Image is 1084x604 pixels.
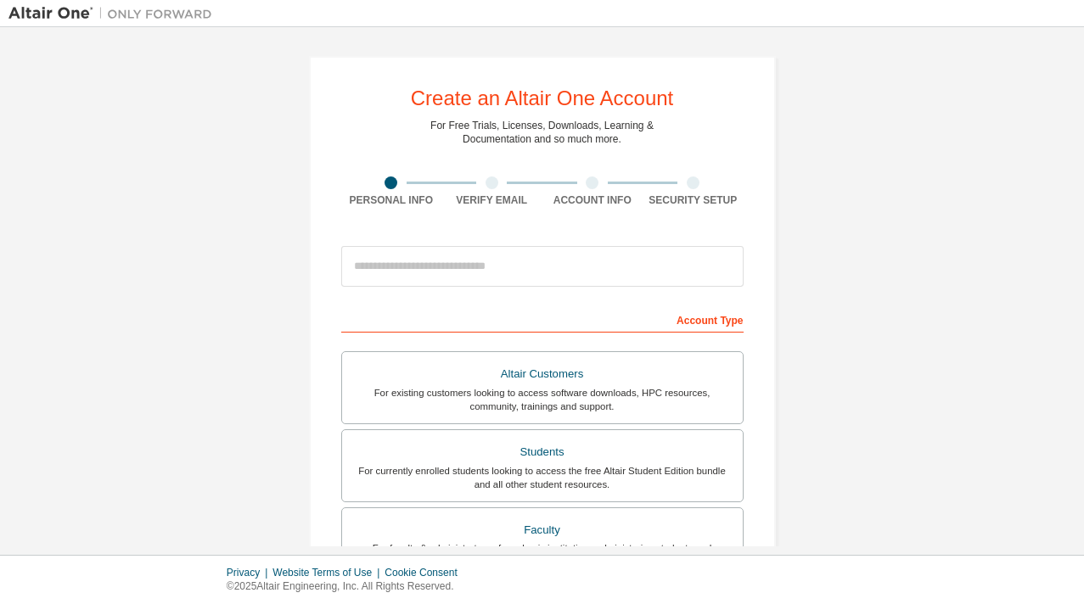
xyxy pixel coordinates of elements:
[341,193,442,207] div: Personal Info
[352,541,733,568] div: For faculty & administrators of academic institutions administering students and accessing softwa...
[352,440,733,464] div: Students
[441,193,542,207] div: Verify Email
[352,386,733,413] div: For existing customers looking to access software downloads, HPC resources, community, trainings ...
[352,464,733,491] div: For currently enrolled students looking to access the free Altair Student Edition bundle and all ...
[430,119,654,146] div: For Free Trials, Licenses, Downloads, Learning & Documentation and so much more.
[411,88,674,109] div: Create an Altair One Account
[341,305,744,333] div: Account Type
[385,566,467,579] div: Cookie Consent
[352,518,733,542] div: Faculty
[352,362,733,386] div: Altair Customers
[227,566,272,579] div: Privacy
[643,193,744,207] div: Security Setup
[272,566,385,579] div: Website Terms of Use
[227,579,468,594] p: © 2025 Altair Engineering, Inc. All Rights Reserved.
[542,193,643,207] div: Account Info
[8,5,221,22] img: Altair One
